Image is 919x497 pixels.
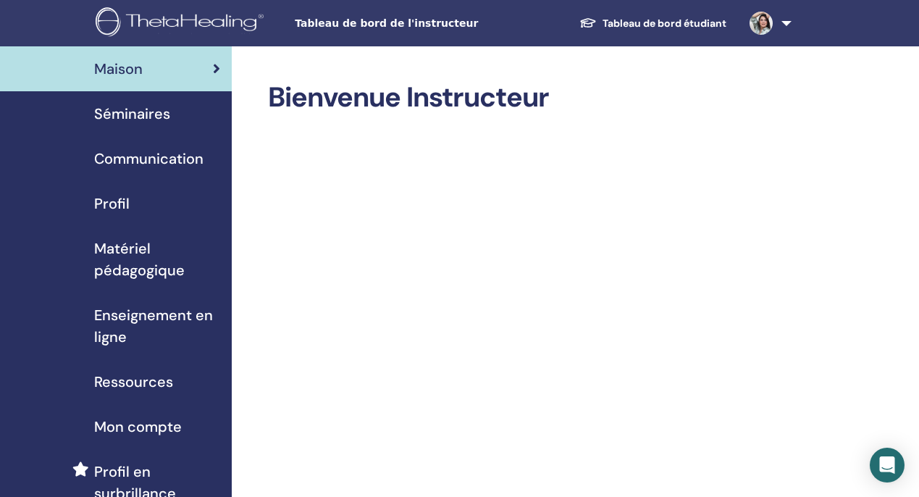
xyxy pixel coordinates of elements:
[94,193,130,214] span: Profil
[750,12,773,35] img: default.jpg
[268,81,791,114] h2: Bienvenue Instructeur
[94,148,203,170] span: Communication
[295,16,512,31] span: Tableau de bord de l'instructeur
[94,416,182,438] span: Mon compte
[94,58,143,80] span: Maison
[94,103,170,125] span: Séminaires
[568,10,738,37] a: Tableau de bord étudiant
[94,238,220,281] span: Matériel pédagogique
[96,7,269,40] img: logo.png
[579,17,597,29] img: graduation-cap-white.svg
[94,304,220,348] span: Enseignement en ligne
[870,448,905,483] div: Open Intercom Messenger
[94,371,173,393] span: Ressources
